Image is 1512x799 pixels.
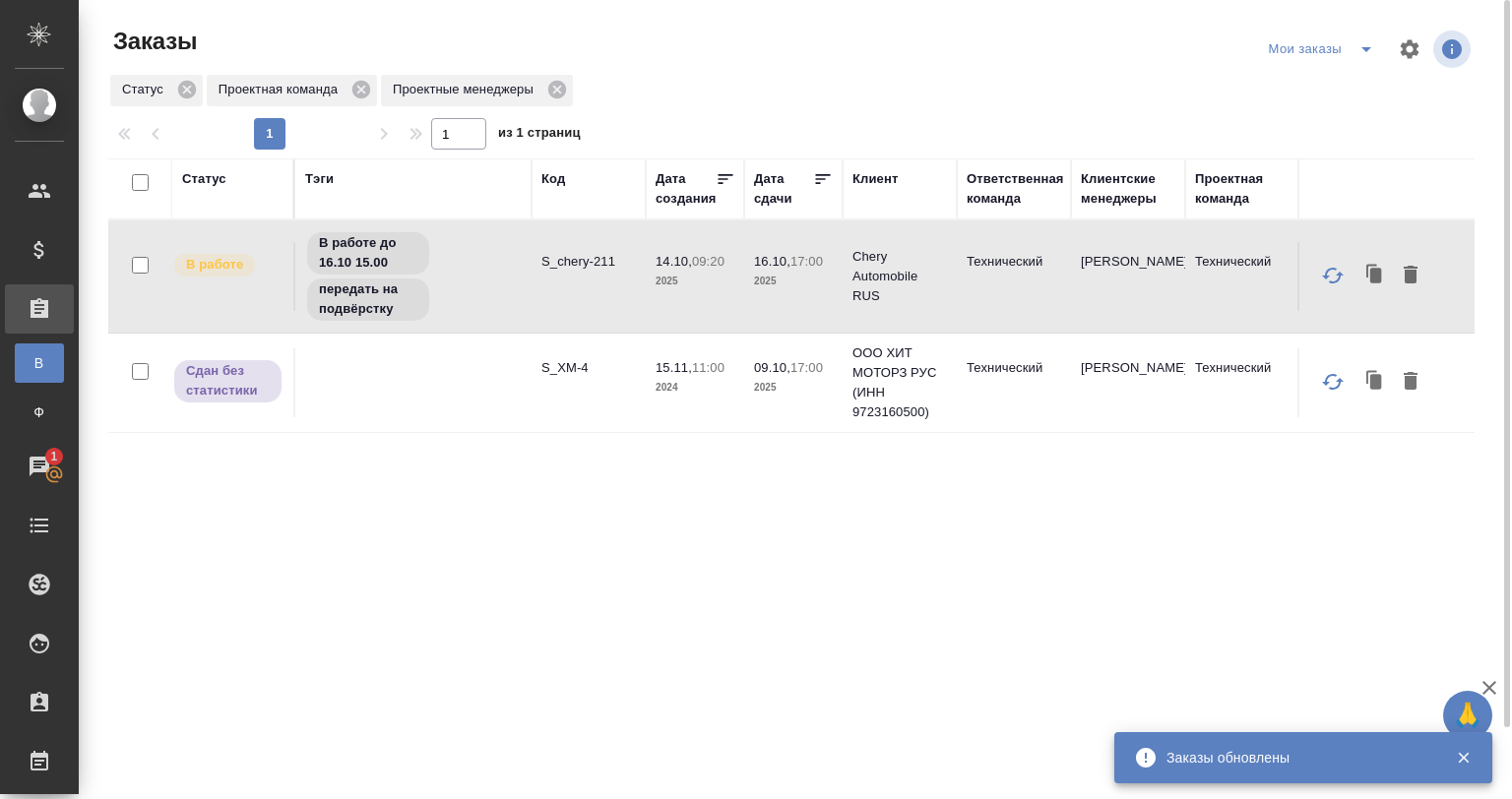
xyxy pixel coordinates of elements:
td: Технический [1185,242,1299,311]
div: Дата создания [656,169,716,209]
p: S_XM-4 [541,358,636,378]
span: В [25,353,54,373]
div: Выставляет ПМ после принятия заказа от КМа [172,252,283,278]
p: 17:00 [790,360,823,375]
td: [PERSON_NAME] [1071,242,1185,311]
span: Заказы [108,26,197,57]
td: Технический [957,242,1071,311]
div: Код [541,169,565,189]
a: Ф [15,393,64,432]
div: Клиентские менеджеры [1081,169,1175,209]
span: Настроить таблицу [1386,26,1433,73]
p: Проектная команда [219,80,345,99]
div: Дата сдачи [754,169,813,209]
p: Сдан без статистики [186,361,270,400]
p: передать на подвёрстку [319,279,417,319]
td: [PERSON_NAME] [1071,348,1185,417]
p: 2025 [656,272,734,291]
p: 2025 [754,378,833,398]
div: Проектная команда [1195,169,1290,209]
p: Проектные менеджеры [393,80,540,99]
button: Закрыть [1443,749,1483,767]
div: Статус [110,75,203,106]
p: 2025 [754,272,833,291]
div: Заказы обновлены [1166,748,1426,768]
div: Тэги [305,169,334,189]
div: Ответственная команда [967,169,1064,209]
p: 11:00 [692,360,724,375]
span: 🙏 [1451,695,1484,736]
button: Обновить [1309,252,1356,299]
p: 2024 [656,378,734,398]
button: Клонировать [1356,257,1394,294]
span: 1 [38,447,69,466]
span: из 1 страниц [498,121,581,150]
p: В работе до 16.10 15.00 [319,233,417,273]
div: Выставляет ПМ, когда заказ сдан КМу, но начисления еще не проведены [172,358,283,404]
p: S_chery-211 [541,252,636,272]
p: В работе [186,255,243,275]
button: 🙏 [1443,691,1492,740]
button: Удалить [1394,363,1427,400]
a: В [15,343,64,383]
p: Chery Automobile RUS [852,247,947,306]
p: 14.10, [656,254,692,269]
span: Ф [25,402,54,422]
div: Статус [182,169,226,189]
div: Проектные менеджеры [381,75,573,106]
button: Клонировать [1356,363,1394,400]
p: 16.10, [754,254,790,269]
button: Удалить [1394,257,1427,294]
div: Клиент [852,169,898,189]
span: Посмотреть информацию [1433,31,1475,68]
td: Технический [1185,348,1299,417]
a: 1 [5,442,74,491]
p: 09:20 [692,254,724,269]
p: 09.10, [754,360,790,375]
p: ООО ХИТ МОТОРЗ РУС (ИНН 9723160500) [852,343,947,422]
div: split button [1264,33,1386,65]
div: Проектная команда [207,75,377,106]
p: 17:00 [790,254,823,269]
p: Статус [122,80,170,99]
button: Обновить [1309,358,1356,405]
td: Технический [957,348,1071,417]
p: 15.11, [656,360,692,375]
